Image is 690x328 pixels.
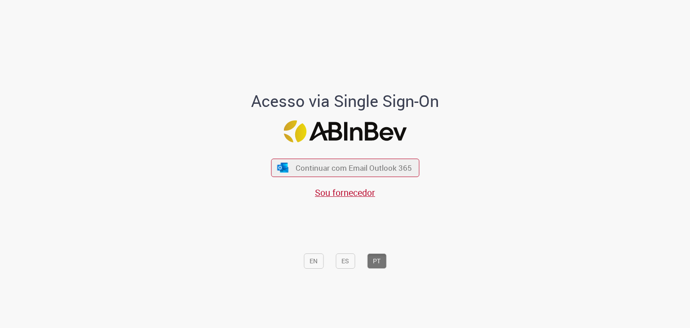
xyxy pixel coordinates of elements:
[336,253,355,269] button: ES
[315,186,375,199] a: Sou fornecedor
[367,253,386,269] button: PT
[221,92,470,110] h1: Acesso via Single Sign-On
[304,253,323,269] button: EN
[283,120,407,142] img: Logo ABInBev
[277,163,289,173] img: ícone Azure/Microsoft 360
[296,163,412,173] span: Continuar com Email Outlook 365
[271,159,419,177] button: ícone Azure/Microsoft 360 Continuar com Email Outlook 365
